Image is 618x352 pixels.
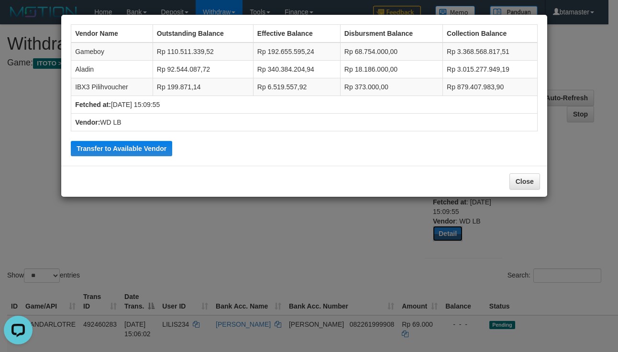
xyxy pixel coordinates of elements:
[71,25,153,43] th: Vendor Name
[253,61,340,78] td: Rp 340.384.204,94
[253,25,340,43] th: Effective Balance
[443,43,538,61] td: Rp 3.368.568.817,51
[153,43,253,61] td: Rp 110.511.339,52
[4,4,33,32] button: Open LiveChat chat widget
[71,141,172,156] button: Transfer to Available Vendor
[443,78,538,96] td: Rp 879.407.983,90
[153,78,253,96] td: Rp 199.871,14
[75,101,111,108] b: Fetched at:
[340,61,442,78] td: Rp 18.186.000,00
[71,114,538,131] td: WD LB
[253,43,340,61] td: Rp 192.655.595,24
[340,25,442,43] th: Disbursment Balance
[340,78,442,96] td: Rp 373.000,00
[71,78,153,96] td: IBX3 Pilihvoucher
[75,118,100,126] b: Vendor:
[509,173,540,190] button: Close
[340,43,442,61] td: Rp 68.754.000,00
[71,61,153,78] td: Aladin
[71,43,153,61] td: Gameboy
[253,78,340,96] td: Rp 6.519.557,92
[153,25,253,43] th: Outstanding Balance
[71,96,538,114] td: [DATE] 15:09:55
[443,25,538,43] th: Collection Balance
[153,61,253,78] td: Rp 92.544.087,72
[443,61,538,78] td: Rp 3.015.277.949,19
